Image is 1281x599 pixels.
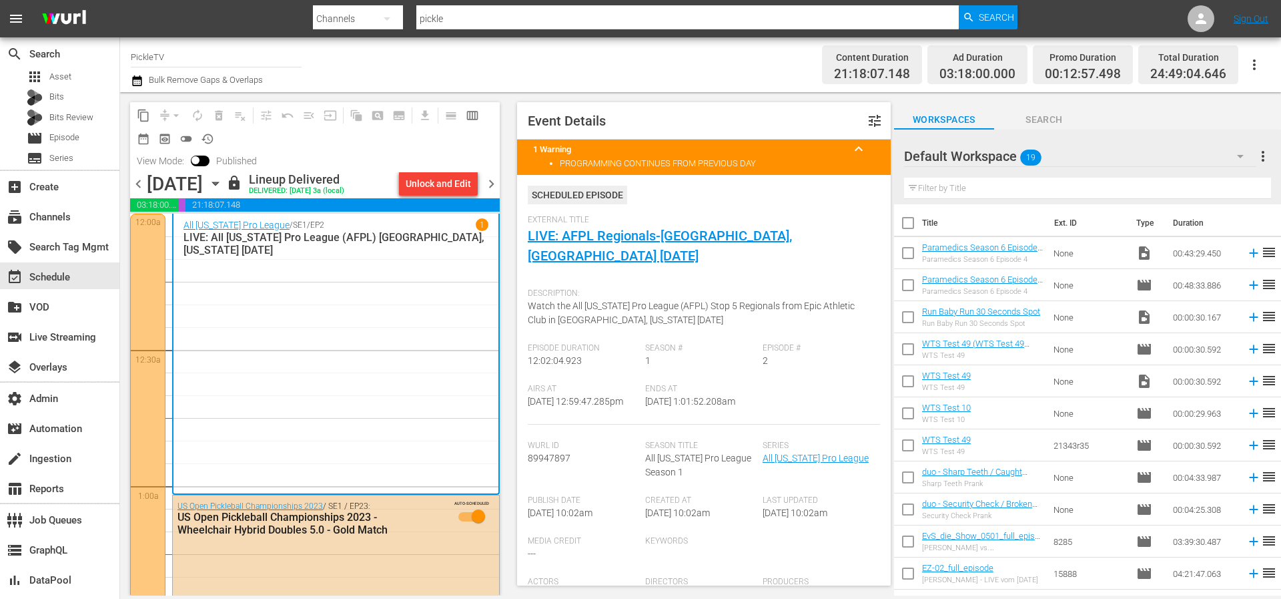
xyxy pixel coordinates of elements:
td: 00:04:25.308 [1168,493,1241,526]
a: Paramedics Season 6 Episode 4 [922,242,1043,262]
span: Create Series Block [388,105,410,126]
span: Search Tag Mgmt [7,239,23,255]
svg: Add to Schedule [1246,342,1261,357]
td: None [1048,301,1131,333]
svg: Add to Schedule [1246,246,1261,260]
title: 1 Warning [533,144,843,154]
a: LIVE: AFPL Regionals-[GEOGRAPHIC_DATA], [GEOGRAPHIC_DATA] [DATE] [528,228,792,264]
span: Episode [1136,405,1152,421]
span: Event Details [528,113,606,129]
div: WTS Test 10 [922,415,971,424]
span: Ingestion [7,451,23,467]
div: WTS Test 49 [922,351,1043,360]
span: VOD [7,299,23,315]
td: None [1048,237,1131,269]
span: Episode [27,130,43,146]
td: 21343r35 [1048,429,1131,461]
span: 21:18:07.148 [834,67,910,82]
td: 03:39:30.487 [1168,526,1241,558]
span: Episode [1136,277,1152,293]
span: reorder [1261,309,1277,325]
th: Duration [1165,204,1245,242]
span: Episode [1136,469,1152,485]
td: 15888 [1048,558,1131,590]
span: Channels [7,209,23,225]
span: more_vert [1255,148,1271,164]
td: None [1048,269,1131,301]
span: lock [226,175,242,191]
span: 03:18:00.000 [130,198,179,212]
div: WTS Test 49 [922,383,971,392]
span: Customize Events [251,102,277,128]
td: 00:00:30.592 [1168,333,1241,365]
td: 00:00:30.592 [1168,429,1241,461]
span: 1 [645,355,651,366]
a: duo - Sharp Teeth / Caught Cheating [922,467,1027,487]
span: Watch the All [US_STATE] Pro League (AFPL) Stop 5 Regionals from Epic Athletic Club in [GEOGRAPHI... [528,301,855,325]
a: Sign Out [1234,13,1268,24]
span: 24:49:04.646 [1150,67,1226,82]
span: Last Updated [763,495,873,506]
span: Bits Review [49,111,93,124]
span: Episode [1136,341,1152,357]
span: Revert to Primary Episode [277,105,298,126]
div: US Open Pickleball Championships 2023 - Wheelchair Hybrid Doubles 5.0 - Gold Match [177,511,429,536]
span: Search [7,46,23,62]
span: Create Search Block [367,105,388,126]
svg: Add to Schedule [1246,278,1261,292]
span: Copy Lineup [133,105,154,126]
svg: Add to Schedule [1246,374,1261,389]
a: EZ-02_full_episode [922,563,993,573]
svg: Add to Schedule [1246,470,1261,485]
span: View Backup [154,128,175,150]
span: reorder [1261,501,1277,517]
div: DELIVERED: [DATE] 3a (local) [249,187,344,196]
span: Day Calendar View [436,102,462,128]
span: toggle_off [179,132,193,146]
a: duo - Security Check / Broken Statue [922,499,1037,519]
span: Episode [49,131,79,144]
td: 00:00:29.963 [1168,397,1241,429]
span: Episode [1136,437,1152,453]
th: Ext. ID [1046,204,1128,242]
a: US Open Pickleball Championships 2023 [177,502,323,511]
a: All [US_STATE] Pro League [763,453,869,463]
span: menu [8,11,24,27]
div: Lineup Delivered [249,172,344,187]
span: Keywords [645,536,756,547]
td: 04:21:47.063 [1168,558,1241,590]
span: date_range_outlined [137,132,150,146]
td: 00:04:33.987 [1168,461,1241,493]
span: chevron_left [130,176,147,192]
th: Type [1128,204,1165,242]
span: Search [994,112,1094,128]
td: None [1048,333,1131,365]
button: Search [959,5,1017,29]
span: Episode [1136,534,1152,550]
div: Scheduled Episode [528,186,627,204]
span: Actors [528,577,638,588]
span: 03:18:00.000 [939,67,1015,82]
span: Ends At [645,384,756,395]
span: 00:12:57.498 [179,198,185,212]
th: Title [922,204,1047,242]
div: Bits [27,89,43,106]
span: reorder [1261,565,1277,581]
span: Create [7,179,23,195]
span: Remove Gaps & Overlaps [154,105,187,126]
td: None [1048,493,1131,526]
span: Producers [763,577,873,588]
span: 2 [763,355,768,366]
span: Bits [49,90,64,104]
span: Customize Event [867,113,883,129]
a: WTS Test 49 (WTS Test 49 (00:00:00)) [922,339,1029,359]
span: Refresh All Search Blocks [341,102,367,128]
span: Season # [645,343,756,354]
td: None [1048,461,1131,493]
span: GraphQL [7,542,23,558]
a: WTS Test 49 [922,371,971,381]
span: reorder [1261,405,1277,421]
div: Sharp Teeth Prank [922,479,1043,488]
div: Content Duration [834,48,910,67]
div: Bits Review [27,110,43,126]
